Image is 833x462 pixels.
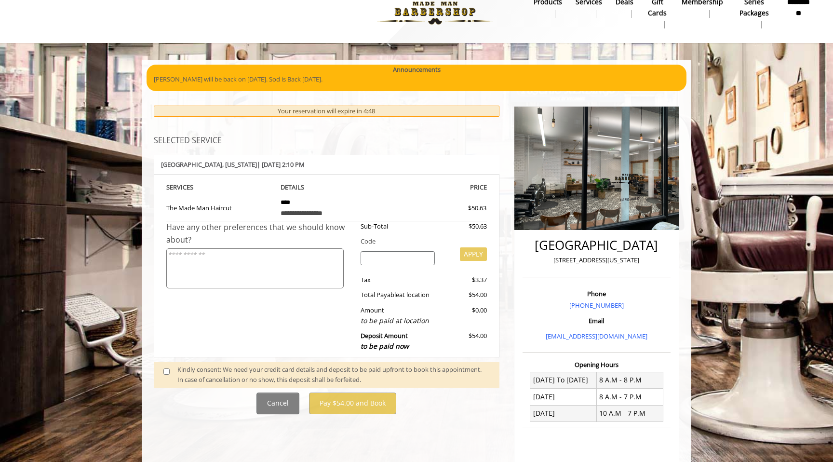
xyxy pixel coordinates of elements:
[154,106,499,117] div: Your reservation will expire in 4:48
[161,160,305,169] b: [GEOGRAPHIC_DATA] | [DATE] 2:10 PM
[393,65,441,75] b: Announcements
[353,236,487,246] div: Code
[596,389,663,405] td: 8 A.M - 7 P.M
[525,317,668,324] h3: Email
[596,405,663,421] td: 10 A.M - 7 P.M
[442,221,486,231] div: $50.63
[154,136,499,145] h3: SELECTED SERVICE
[361,315,435,326] div: to be paid at location
[353,305,443,326] div: Amount
[380,182,487,193] th: PRICE
[361,331,409,351] b: Deposit Amount
[442,331,486,352] div: $54.00
[154,74,679,84] p: [PERSON_NAME] will be back on [DATE]. Sod is Back [DATE].
[166,182,273,193] th: SERVICE
[353,290,443,300] div: Total Payable
[256,393,299,414] button: Cancel
[309,393,396,414] button: Pay $54.00 and Book
[433,203,486,213] div: $50.63
[530,389,597,405] td: [DATE]
[166,221,353,246] div: Have any other preferences that we should know about?
[222,160,257,169] span: , [US_STATE]
[442,290,486,300] div: $54.00
[525,290,668,297] h3: Phone
[546,332,647,340] a: [EMAIL_ADDRESS][DOMAIN_NAME]
[530,405,597,421] td: [DATE]
[353,221,443,231] div: Sub-Total
[525,255,668,265] p: [STREET_ADDRESS][US_STATE]
[525,238,668,252] h2: [GEOGRAPHIC_DATA]
[353,275,443,285] div: Tax
[273,182,380,193] th: DETAILS
[569,301,624,310] a: [PHONE_NUMBER]
[442,275,486,285] div: $3.37
[530,372,597,388] td: [DATE] To [DATE]
[361,341,409,351] span: to be paid now
[166,193,273,221] td: The Made Man Haircut
[190,183,193,191] span: S
[442,305,486,326] div: $0.00
[177,365,490,385] div: Kindly consent: We need your credit card details and deposit to be paid upfront to book this appo...
[460,247,487,261] button: APPLY
[523,361,671,368] h3: Opening Hours
[596,372,663,388] td: 8 A.M - 8 P.M
[399,290,430,299] span: at location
